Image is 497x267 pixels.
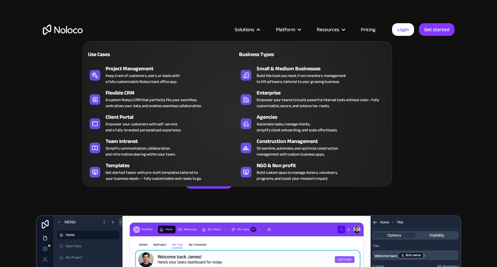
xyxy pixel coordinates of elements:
h2: Business Apps for Teams [43,68,455,121]
div: Resources [317,25,339,34]
div: Construction Management [257,137,391,145]
div: Solutions [226,25,268,34]
div: Agencies [257,113,391,121]
div: Business Types [237,50,310,58]
nav: Solutions [83,32,392,186]
div: A custom Noloco CRM that perfectly fits your workflow, centralizes your data, and enables seamles... [106,97,202,109]
a: Flexible CRMA custom Noloco CRM that perfectly fits your workflow,centralizes your data, and enab... [86,88,237,110]
a: AgenciesAutomate tasks, manage clients,simplify client onboarding, and scale effortlessly. [237,112,388,134]
a: Small & Medium BusinessesBuild the tools you need, from inventory managementto HR software, tailo... [237,63,388,86]
div: Simplify communication, collaboration, and information sharing within your team. [106,145,176,157]
div: Resources [308,25,353,34]
div: Client Portal [106,113,240,121]
a: Team IntranetSimplify communication, collaboration,and information sharing within your team. [86,136,237,159]
div: Platform [268,25,308,34]
a: home [43,25,83,35]
div: Automate tasks, manage clients, simplify client onboarding, and scale effortlessly. [257,121,337,133]
a: Pricing [353,25,384,34]
a: Client PortalEmpower your customers with self-serviceand a fully-branded personalized experience. [86,112,237,134]
div: Team Intranet [106,137,240,145]
a: Login [392,23,414,36]
div: NGO & Non profit [257,162,391,169]
div: Empower your customers with self-service and a fully-branded personalized experience. [106,121,181,133]
div: Use Cases [86,50,159,58]
div: Flexible CRM [106,89,240,97]
div: Enterprise [257,89,391,97]
a: EnterpriseEmpower your teams to build powerful internal tools without code—fully customizable, se... [237,88,388,110]
a: TemplatesGet started faster with pre-built templates tailored toyour business needs — fully custo... [86,160,237,183]
a: Use Cases [86,46,237,62]
div: Small & Medium Businesses [257,65,391,73]
a: Project ManagementKeep track of customers, users, or leads witha fully customizable Noloco back o... [86,63,237,86]
div: Platform [276,25,295,34]
a: Construction ManagementStreamline, automate, and optimize constructionmanagement with custom busi... [237,136,388,159]
div: Project Management [106,65,240,73]
div: Templates [106,162,240,169]
a: Get started [419,23,455,36]
a: NGO & Non profitBuild custom apps to manage donors, volunteers,programs, and boost your mission’s... [237,160,388,183]
div: Build custom apps to manage donors, volunteers, programs, and boost your mission’s impact. [257,169,338,181]
div: Build the tools you need, from inventory management to HR software, tailored to your growing busi... [257,73,346,85]
div: Empower your teams to build powerful internal tools without code—fully customizable, secure, and ... [257,97,385,109]
div: Keep track of customers, users, or leads with a fully customizable Noloco back office app. [106,73,180,85]
div: Get started faster with pre-built templates tailored to your business needs — fully customizable ... [106,169,202,181]
div: Streamline, automate, and optimize construction management with custom business apps. [257,145,338,157]
a: Business Types [237,46,388,62]
div: Solutions [235,25,254,34]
